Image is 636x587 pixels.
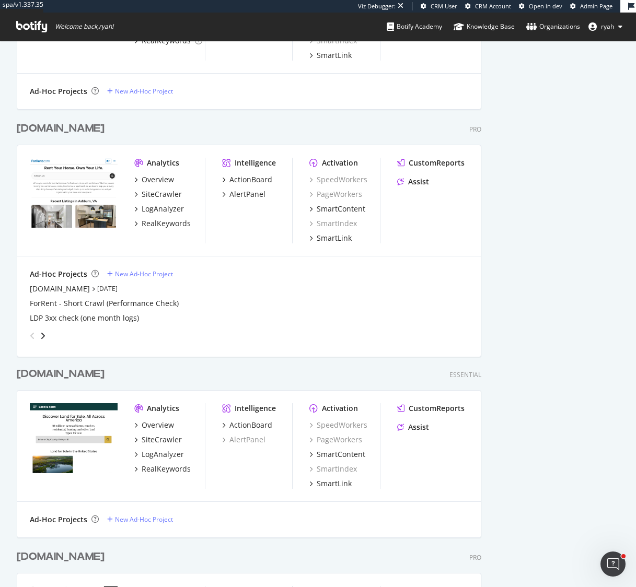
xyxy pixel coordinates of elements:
a: [DOMAIN_NAME] [17,549,109,565]
div: angle-left [26,327,39,344]
a: CRM Account [465,2,511,10]
div: ActionBoard [229,174,272,185]
a: Assist [397,177,429,187]
a: SiteCrawler [134,189,182,199]
div: LogAnalyzer [142,449,184,460]
div: Assist [408,422,429,432]
div: SmartLink [317,50,352,61]
div: angle-right [39,331,47,341]
a: New Ad-Hoc Project [107,269,173,278]
div: Botify Academy [387,21,442,32]
a: SmartIndex [309,464,357,474]
a: New Ad-Hoc Project [107,87,173,96]
div: [DOMAIN_NAME] [17,367,105,382]
img: landandfarm.com [30,403,118,473]
div: Intelligence [235,403,276,414]
div: Analytics [147,403,179,414]
div: Ad-Hoc Projects [30,514,87,525]
div: SiteCrawler [142,435,182,445]
a: LogAnalyzer [134,204,184,214]
a: CustomReports [397,158,465,168]
a: ForRent - Short Crawl (Performance Check) [30,298,179,309]
div: SmartLink [317,478,352,489]
a: SpeedWorkers [309,174,367,185]
span: Admin Page [580,2,612,10]
div: SmartContent [317,204,365,214]
div: SmartContent [317,449,365,460]
a: CRM User [421,2,457,10]
a: AlertPanel [222,435,265,445]
button: ryah [580,18,631,35]
a: SmartLink [309,233,352,243]
a: LogAnalyzer [134,449,184,460]
a: RealKeywords [134,218,191,229]
a: SiteCrawler [134,435,182,445]
a: Assist [397,422,429,432]
div: New Ad-Hoc Project [115,87,173,96]
span: CRM User [431,2,457,10]
div: RealKeywords [142,464,191,474]
div: AlertPanel [229,189,265,199]
img: forrent.com [30,158,118,228]
div: Pro [469,125,481,134]
div: Activation [322,158,358,168]
div: SmartLink [317,233,352,243]
div: LogAnalyzer [142,204,184,214]
a: [DOMAIN_NAME] [17,121,109,136]
div: RealKeywords [142,218,191,229]
a: Knowledge Base [454,13,515,41]
span: Open in dev [529,2,562,10]
a: New Ad-Hoc Project [107,515,173,524]
a: PageWorkers [309,189,362,199]
div: CustomReports [409,158,465,168]
a: Admin Page [570,2,612,10]
div: Assist [408,177,429,187]
div: Ad-Hoc Projects [30,86,87,97]
a: SmartLink [309,478,352,489]
div: Pro [469,553,481,562]
a: PageWorkers [309,435,362,445]
a: ActionBoard [222,174,272,185]
a: SpeedWorkers [309,420,367,430]
div: New Ad-Hoc Project [115,515,173,524]
div: SiteCrawler [142,189,182,199]
div: Intelligence [235,158,276,168]
div: Knowledge Base [454,21,515,32]
div: Activation [322,403,358,414]
a: SmartContent [309,204,365,214]
a: Overview [134,420,174,430]
a: [DOMAIN_NAME] [17,367,109,382]
div: Analytics [147,158,179,168]
div: [DOMAIN_NAME] [17,549,105,565]
div: LDP 3xx check (one month logs) [30,313,139,323]
span: Welcome back, ryah ! [55,22,113,31]
a: ActionBoard [222,420,272,430]
a: Overview [134,174,174,185]
a: AlertPanel [222,189,265,199]
span: ryah [601,22,614,31]
a: Organizations [526,13,580,41]
span: CRM Account [475,2,511,10]
div: Essential [449,370,481,379]
a: [DOMAIN_NAME] [30,284,90,294]
a: SmartIndex [309,218,357,229]
div: Overview [142,420,174,430]
a: CustomReports [397,403,465,414]
a: Botify Academy [387,13,442,41]
div: Viz Debugger: [358,2,396,10]
div: ActionBoard [229,420,272,430]
a: SmartContent [309,449,365,460]
div: Ad-Hoc Projects [30,269,87,279]
a: RealKeywords [134,464,191,474]
a: [DATE] [97,284,118,293]
div: Overview [142,174,174,185]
